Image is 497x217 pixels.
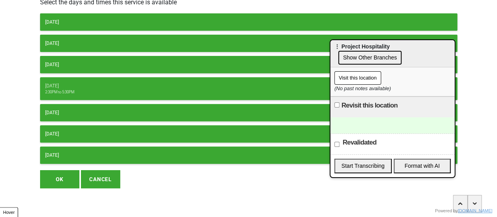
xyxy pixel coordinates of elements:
[394,159,451,173] button: Format with AI
[343,138,376,147] label: Revalidated
[40,104,457,121] button: [DATE]
[40,147,457,164] button: [DATE]
[334,71,381,85] button: Visit this location
[40,13,457,31] button: [DATE]
[334,85,391,91] i: (No past notes available)
[45,40,452,47] div: [DATE]
[435,208,492,214] div: Powered by
[40,35,457,52] button: [DATE]
[40,77,457,100] button: [DATE]2:30PM to 5:30PM
[40,125,457,143] button: [DATE]
[341,101,398,110] label: Revisit this location
[45,89,452,95] div: 2:30PM to 5:30PM
[45,152,452,159] div: [DATE]
[458,208,492,213] a: [DOMAIN_NAME]
[45,61,452,68] div: [DATE]
[334,159,392,173] button: Start Transcribing
[81,170,120,188] button: CANCEL
[45,82,452,89] div: [DATE]
[338,51,402,65] button: Show Other Branches
[40,170,79,188] button: OK
[45,109,452,116] div: [DATE]
[45,19,452,26] div: [DATE]
[45,130,452,137] div: [DATE]
[40,56,457,73] button: [DATE]
[334,43,390,50] span: ⋮ Project Hospitality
